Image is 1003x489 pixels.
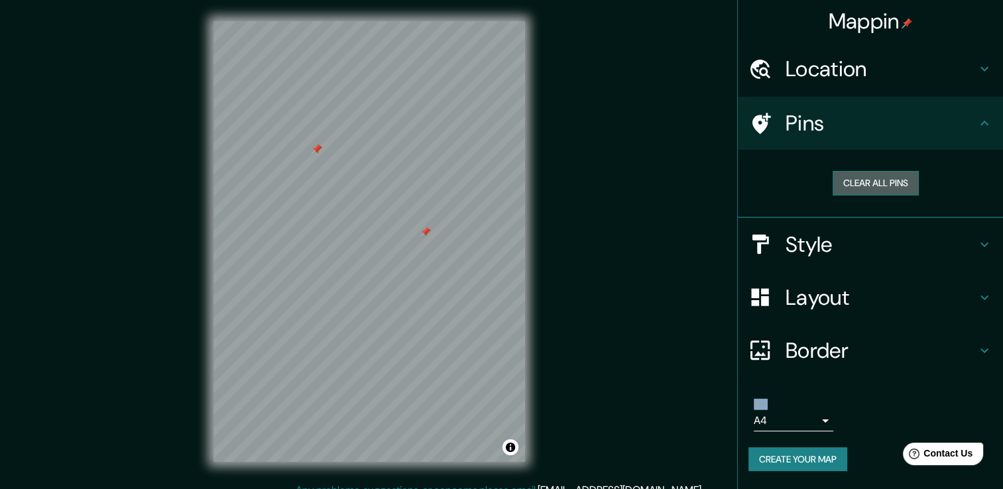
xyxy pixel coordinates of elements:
iframe: Help widget launcher [885,437,988,474]
h4: Location [786,56,976,82]
button: Toggle attribution [502,439,518,455]
h4: Border [786,337,976,364]
h4: Mappin [829,8,913,34]
h4: Layout [786,284,976,311]
h4: Pins [786,110,976,136]
button: Clear all pins [833,171,919,195]
div: Border [738,324,1003,377]
div: A4 [754,410,833,431]
img: pin-icon.png [902,18,912,28]
label: Size [754,398,768,409]
div: Layout [738,271,1003,324]
canvas: Map [213,21,525,462]
button: Create your map [748,447,847,472]
div: Style [738,218,1003,271]
div: Location [738,42,1003,95]
div: Pins [738,97,1003,150]
h4: Style [786,231,976,258]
